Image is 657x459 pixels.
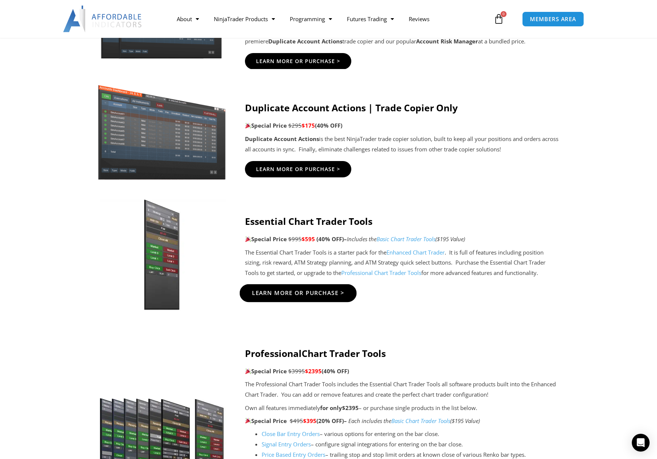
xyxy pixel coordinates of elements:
span: Learn More Or Purchase > [256,167,340,172]
span: Learn More Or Purchase > [252,290,344,296]
span: $395 [303,417,316,424]
span: $3995 [288,367,305,375]
span: $295 [288,122,302,129]
a: Enhanced Chart Trader [386,249,445,256]
a: Basic Chart Trader Tools [376,235,435,243]
h4: Duplicate Account Actions | Trade Copier Only [245,102,560,113]
a: Professional Chart Trader Tools [341,269,421,276]
span: $495 [290,417,303,424]
span: MEMBERS AREA [530,16,576,22]
b: (20% OFF) [316,417,344,424]
p: The Professional Chart Trader Tools includes the Essential Chart Trader Tools all software produc... [245,379,560,400]
strong: Special Price [245,367,287,375]
strong: $2395 [320,404,359,412]
a: Basic Chart Trader Tools [391,417,450,424]
a: Reviews [401,10,437,27]
a: Learn More Or Purchase > [245,161,351,177]
span: $995 [288,235,302,243]
i: Includes the ($195 Value) [347,235,465,243]
p: is the best NinjaTrader trade copier solution, built to keep all your positions and orders across... [245,134,560,155]
b: (40% OFF) [316,235,347,243]
strong: Duplicate Account Actions [245,135,319,142]
img: 🎉 [245,418,251,423]
div: Open Intercom Messenger [632,434,650,452]
a: Futures Trading [339,10,401,27]
img: Screenshot 2024-08-26 15414455555 | Affordable Indicators – NinjaTrader [97,77,226,180]
span: $175 [302,122,315,129]
span: 0 [501,11,507,17]
span: for only [320,404,342,412]
strong: Chart Trader Tools [302,347,386,360]
h4: Professional [245,348,560,359]
a: Price Based Entry Orders [262,451,325,458]
a: About [169,10,206,27]
a: Learn More Or Purchase > [239,284,356,302]
p: The Essential Chart Trader Tools is a starter pack for the . It is full of features including pos... [245,247,560,279]
a: Signal Entry Orders [262,440,311,448]
img: LogoAI | Affordable Indicators – NinjaTrader [63,6,143,32]
strong: Special Price [245,417,287,424]
strong: – [344,235,347,243]
span: $2395 [305,367,322,375]
li: – various options for entering on the bar close. [262,429,560,439]
strong: Account Risk Manager [416,37,478,45]
strong: Special Price [245,122,287,129]
nav: Menu [169,10,492,27]
a: 0 [482,8,515,30]
b: (40% OFF) [322,367,349,375]
span: Learn More Or Purchase > [256,59,340,64]
strong: Duplicate Account Actions [268,37,342,45]
a: MEMBERS AREA [522,12,584,27]
img: 🎉 [245,236,251,242]
a: Learn More Or Purchase > [245,53,351,69]
span: Own all features immediately [245,404,320,412]
b: (40% OFF) [315,122,342,129]
strong: – [344,417,347,424]
strong: Special Price [245,235,287,243]
li: – configure signal integrations for entering on the bar close. [262,439,560,450]
img: 🎉 [245,123,251,128]
i: Each includes the ($195 Value) [348,417,480,424]
a: Close Bar Entry Orders [262,430,320,437]
span: $595 [302,235,315,243]
a: Programming [282,10,339,27]
a: NinjaTrader Products [206,10,282,27]
span: – or purchase single products in the list below. [359,404,477,412]
img: 🎉 [245,368,251,374]
strong: Essential Chart Trader Tools [245,215,372,227]
img: Essential-Chart-Trader-Toolsjpg | Affordable Indicators – NinjaTrader [97,199,226,310]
